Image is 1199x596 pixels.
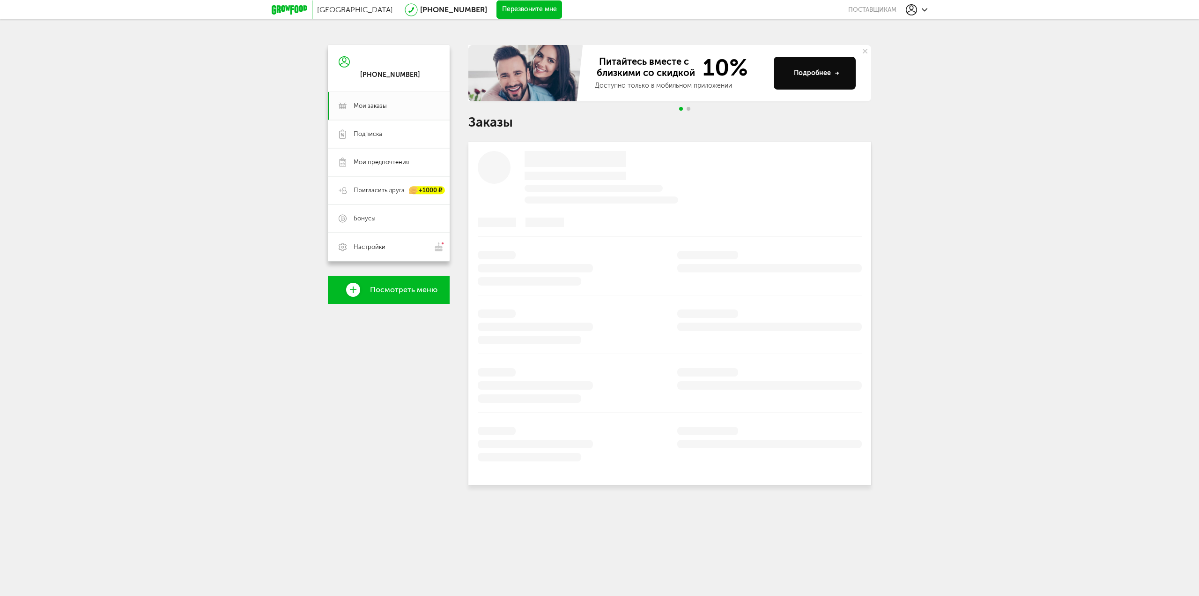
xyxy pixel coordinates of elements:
span: Подписка [354,130,382,138]
span: [GEOGRAPHIC_DATA] [317,5,393,14]
span: Мои предпочтения [354,158,409,166]
span: Мои заказы [354,102,387,110]
h1: Заказы [468,116,871,128]
div: +1000 ₽ [409,187,445,195]
a: Бонусы [328,204,450,233]
a: Настройки [328,233,450,261]
span: Пригласить друга [354,186,405,195]
span: Посмотреть меню [370,286,437,294]
span: Настройки [354,243,385,251]
a: Мои предпочтения [328,148,450,176]
a: Мои заказы [328,92,450,120]
img: family-banner.579af9d.jpg [468,45,585,101]
button: Перезвоните мне [496,0,562,19]
span: Go to slide 2 [687,107,690,111]
span: Бонусы [354,214,376,223]
a: Посмотреть меню [328,276,450,304]
a: Пригласить друга +1000 ₽ [328,176,450,204]
a: [PHONE_NUMBER] [420,5,487,14]
span: Питайтесь вместе с близкими со скидкой [595,56,697,79]
span: Go to slide 1 [679,107,683,111]
div: [PHONE_NUMBER] [360,71,420,79]
a: Подписка [328,120,450,148]
button: Подробнее [774,57,856,90]
div: Подробнее [794,68,839,78]
div: Доступно только в мобильном приложении [595,81,766,91]
span: 10% [697,56,748,79]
